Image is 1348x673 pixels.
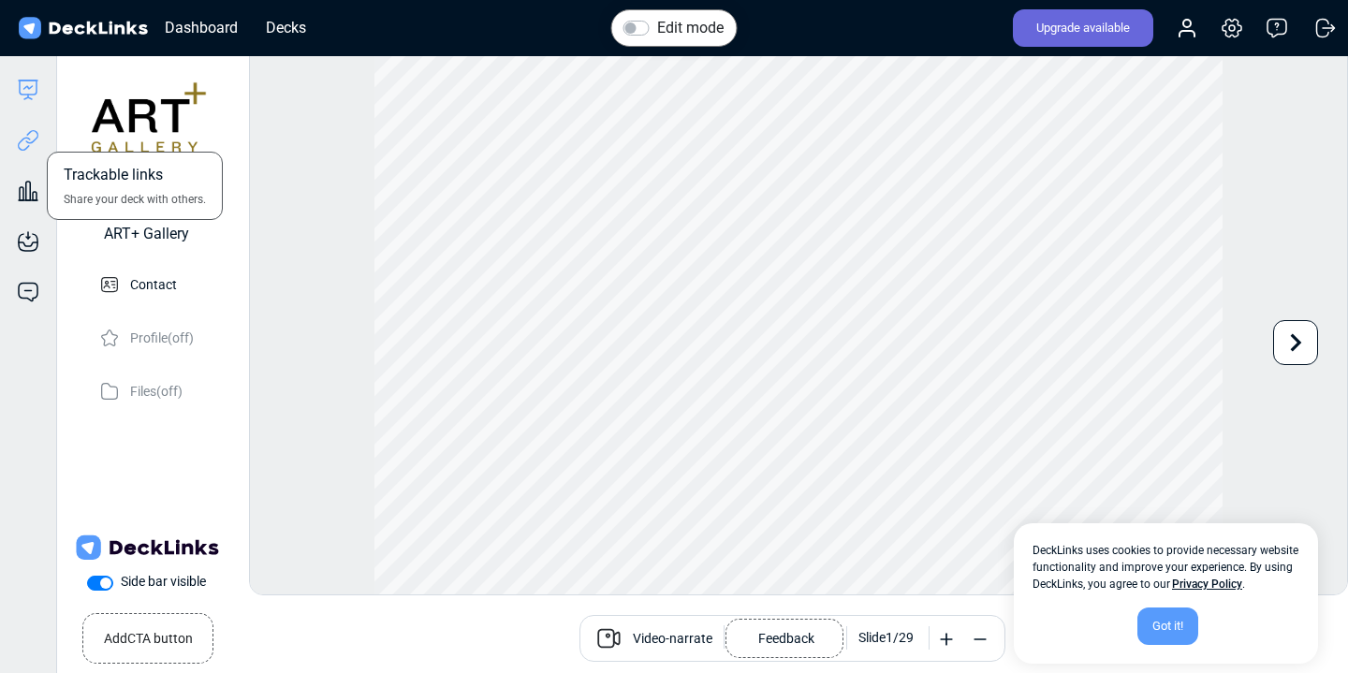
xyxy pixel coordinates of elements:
[130,378,183,402] p: Files (off)
[758,622,814,649] p: Feedback
[633,629,712,651] span: Video-narrate
[1013,9,1153,47] div: Upgrade available
[657,17,724,39] label: Edit mode
[121,572,206,592] label: Side bar visible
[858,628,914,648] div: Slide 1 / 29
[104,622,193,649] small: Add CTA button
[15,15,151,42] img: DeckLinks
[155,16,247,39] div: Dashboard
[1137,607,1198,645] div: Got it!
[64,164,163,191] span: Trackable links
[1172,578,1242,591] a: Privacy Policy
[64,191,206,208] span: Share your deck with others.
[104,223,189,245] div: ART+ Gallery
[256,16,315,39] div: Decks
[72,531,222,564] img: DeckLinks
[130,271,177,295] p: Contact
[82,69,213,200] img: avatar
[1033,542,1299,593] span: DeckLinks uses cookies to provide necessary website functionality and improve your experience. By...
[130,325,194,348] p: Profile (off)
